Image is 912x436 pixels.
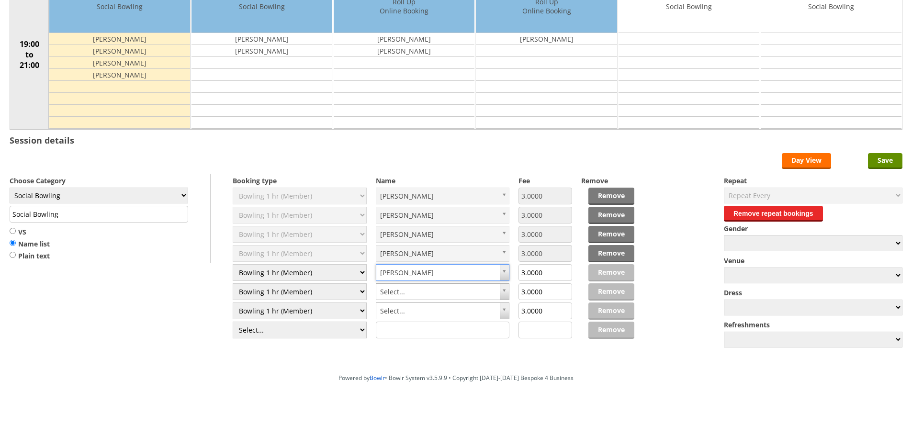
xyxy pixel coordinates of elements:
[10,239,50,249] label: Name list
[49,33,190,45] td: [PERSON_NAME]
[518,176,572,185] label: Fee
[376,226,510,243] a: [PERSON_NAME]
[10,206,188,223] input: Title/Description
[376,176,510,185] label: Name
[338,374,574,382] span: Powered by • Bowlr System v3.5.9.9 • Copyright [DATE]-[DATE] Bespoke 4 Business
[376,302,510,319] a: Select...
[49,45,190,57] td: [PERSON_NAME]
[376,207,510,224] a: [PERSON_NAME]
[376,264,510,281] a: [PERSON_NAME]
[724,256,902,265] label: Venue
[868,153,902,169] input: Save
[10,251,16,258] input: Plain text
[588,188,634,205] a: Remove
[10,227,16,235] input: VS
[380,265,497,280] span: [PERSON_NAME]
[724,320,902,329] label: Refreshments
[10,227,50,237] label: VS
[724,224,902,233] label: Gender
[588,245,634,262] a: Remove
[49,69,190,81] td: [PERSON_NAME]
[724,206,823,222] button: Remove repeat bookings
[380,246,497,261] span: [PERSON_NAME]
[370,374,385,382] a: Bowlr
[380,303,497,319] span: Select...
[724,176,902,185] label: Repeat
[334,33,474,45] td: [PERSON_NAME]
[476,33,617,45] td: [PERSON_NAME]
[380,207,497,223] span: [PERSON_NAME]
[588,207,634,224] a: Remove
[782,153,831,169] a: Day View
[380,188,497,204] span: [PERSON_NAME]
[191,33,332,45] td: [PERSON_NAME]
[581,176,635,185] label: Remove
[10,176,188,185] label: Choose Category
[191,45,332,57] td: [PERSON_NAME]
[588,226,634,243] a: Remove
[334,45,474,57] td: [PERSON_NAME]
[376,188,510,204] a: [PERSON_NAME]
[10,239,16,246] input: Name list
[10,134,74,146] h3: Session details
[380,284,497,300] span: Select...
[724,288,902,297] label: Dress
[376,245,510,262] a: [PERSON_NAME]
[49,57,190,69] td: [PERSON_NAME]
[380,226,497,242] span: [PERSON_NAME]
[376,283,510,300] a: Select...
[10,251,50,261] label: Plain text
[233,176,367,185] label: Booking type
